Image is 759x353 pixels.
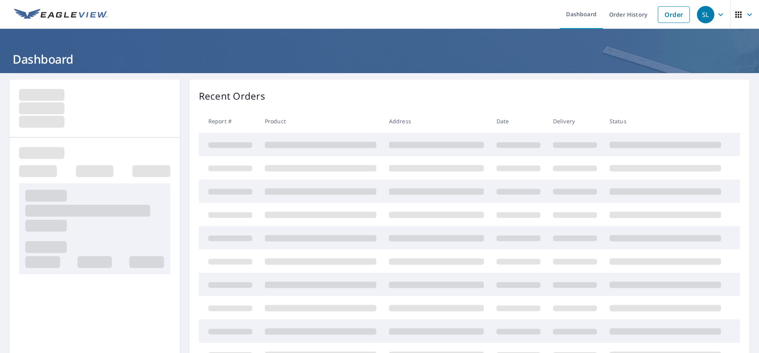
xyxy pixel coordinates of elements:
[603,109,727,133] th: Status
[199,109,259,133] th: Report #
[383,109,490,133] th: Address
[259,109,383,133] th: Product
[658,6,690,23] a: Order
[9,51,750,67] h1: Dashboard
[547,109,603,133] th: Delivery
[14,9,108,21] img: EV Logo
[697,6,714,23] div: SL
[490,109,547,133] th: Date
[199,89,265,103] p: Recent Orders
